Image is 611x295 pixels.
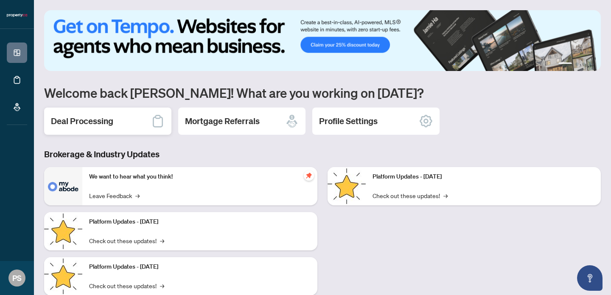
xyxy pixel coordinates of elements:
button: 3 [582,62,586,66]
button: 1 [558,62,572,66]
button: Open asap [577,265,603,291]
span: pushpin [304,170,314,181]
a: Check out these updates!→ [373,191,448,200]
p: Platform Updates - [DATE] [89,262,311,272]
h3: Brokerage & Industry Updates [44,148,601,160]
img: logo [7,13,27,18]
h2: Deal Processing [51,115,113,127]
span: → [160,281,164,290]
span: → [160,236,164,245]
img: Platform Updates - September 16, 2025 [44,212,82,250]
p: We want to hear what you think! [89,172,311,182]
button: 2 [575,62,579,66]
p: Platform Updates - [DATE] [373,172,594,182]
img: Platform Updates - June 23, 2025 [328,167,366,205]
a: Leave Feedback→ [89,191,140,200]
button: 4 [589,62,592,66]
h2: Mortgage Referrals [185,115,260,127]
p: Platform Updates - [DATE] [89,217,311,227]
a: Check out these updates!→ [89,281,164,290]
span: → [135,191,140,200]
span: PS [12,272,22,284]
img: Slide 0 [44,10,601,71]
span: → [443,191,448,200]
h2: Profile Settings [319,115,378,127]
a: Check out these updates!→ [89,236,164,245]
h1: Welcome back [PERSON_NAME]! What are you working on [DATE]? [44,85,601,101]
img: We want to hear what you think! [44,167,82,205]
